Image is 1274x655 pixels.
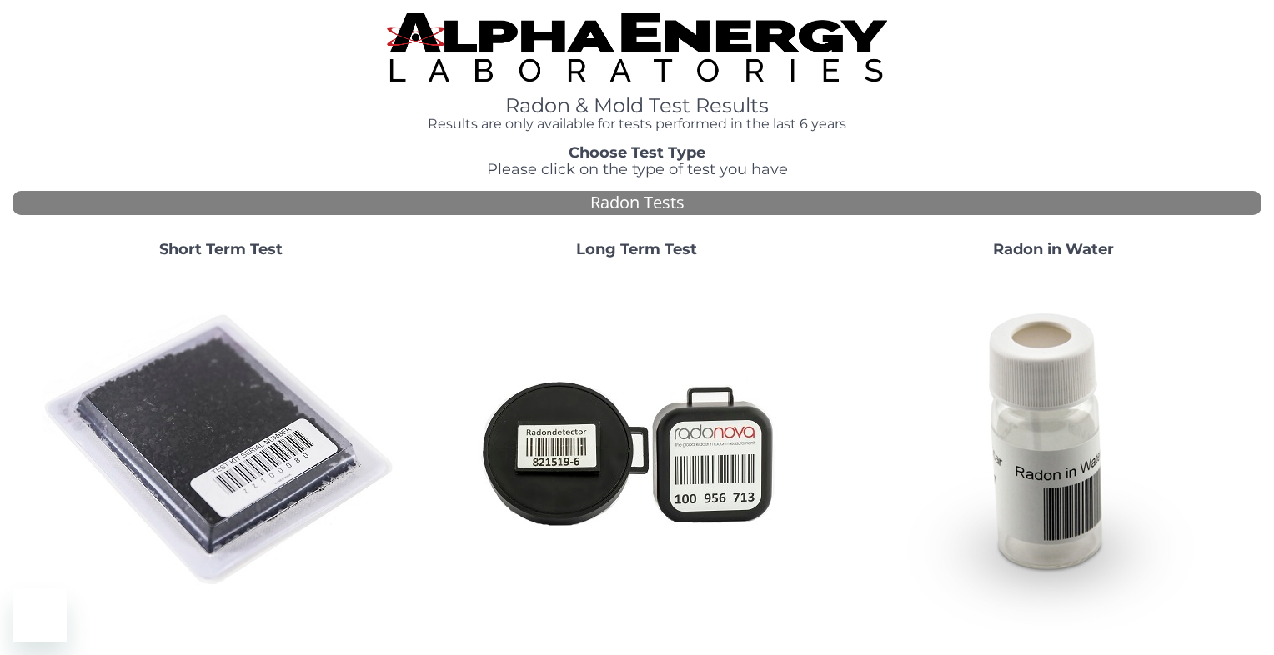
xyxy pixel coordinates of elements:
[387,95,886,117] h1: Radon & Mold Test Results
[42,272,400,630] img: ShortTerm.jpg
[13,588,67,642] iframe: Button to launch messaging window
[387,12,886,82] img: TightCrop.jpg
[387,117,886,132] h4: Results are only available for tests performed in the last 6 years
[487,160,788,178] span: Please click on the type of test you have
[569,143,705,162] strong: Choose Test Type
[993,240,1114,258] strong: Radon in Water
[576,240,697,258] strong: Long Term Test
[159,240,283,258] strong: Short Term Test
[13,191,1261,215] div: Radon Tests
[874,272,1232,630] img: RadoninWater.jpg
[458,272,816,630] img: Radtrak2vsRadtrak3.jpg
